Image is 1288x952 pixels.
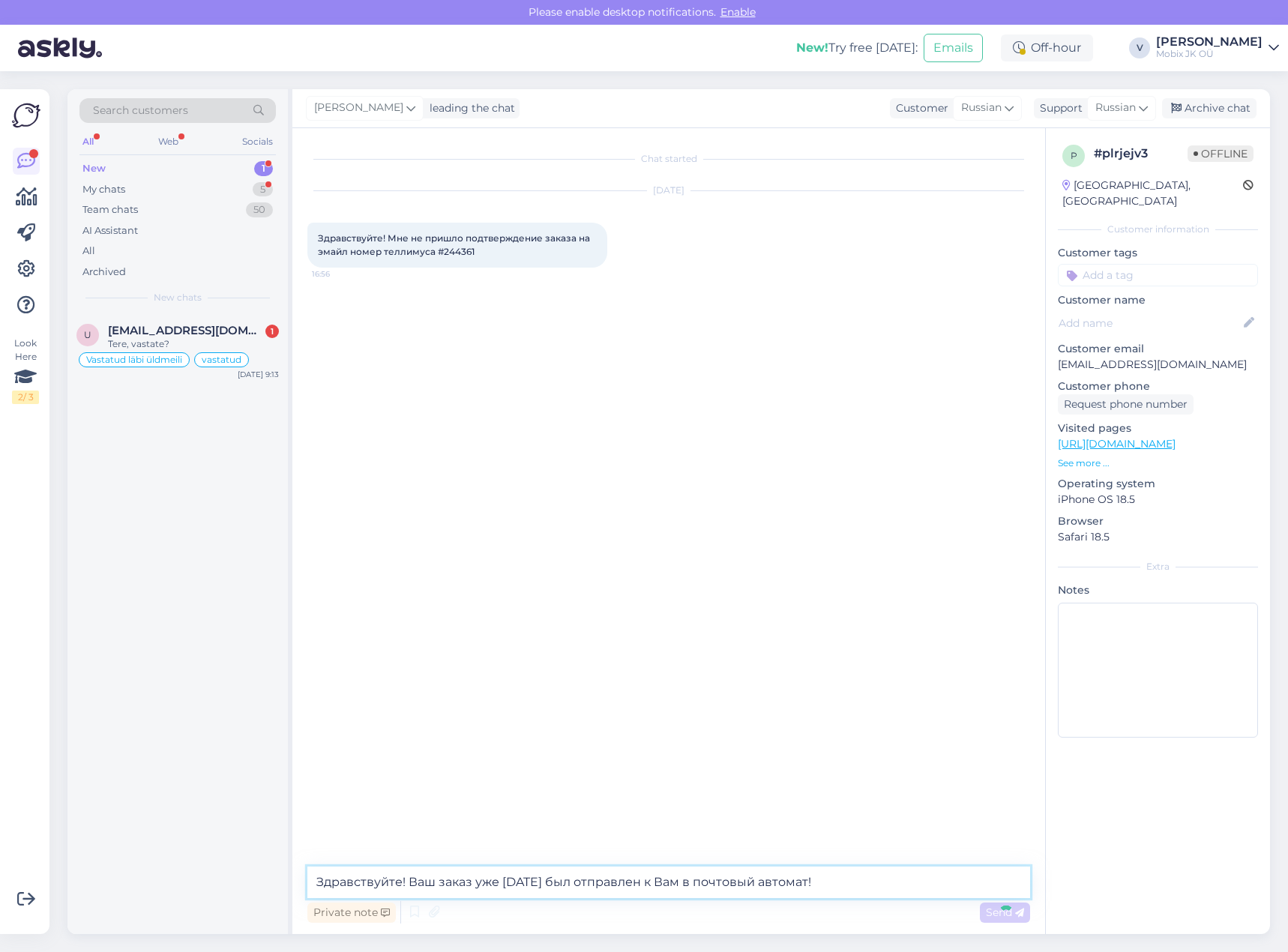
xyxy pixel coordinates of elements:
[1058,582,1258,598] p: Notes
[1094,145,1188,163] div: # plrjejv3
[265,325,279,338] div: 1
[1058,560,1258,573] div: Extra
[1058,379,1258,394] p: Customer phone
[1058,457,1258,470] p: See more ...
[1059,315,1241,331] input: Add name
[1058,341,1258,357] p: Customer email
[1058,476,1258,492] p: Operating system
[82,202,138,217] div: Team chats
[1188,145,1254,162] span: Offline
[1058,437,1176,451] a: [URL][DOMAIN_NAME]
[93,103,188,118] span: Search customers
[1034,100,1083,116] div: Support
[84,329,91,340] span: u
[79,132,97,151] div: All
[202,355,241,364] span: vastatud
[238,369,279,380] div: [DATE] 9:13
[424,100,515,116] div: leading the chat
[1162,98,1257,118] div: Archive chat
[82,223,138,238] div: AI Assistant
[1058,245,1258,261] p: Customer tags
[961,100,1002,116] span: Russian
[307,184,1030,197] div: [DATE]
[318,232,592,257] span: Здравствуйте! Мне не пришло подтверждение заказа на эмайл номер теллимуса #244361
[1156,36,1263,48] div: [PERSON_NAME]
[1058,421,1258,436] p: Visited pages
[796,40,828,55] b: New!
[1095,100,1136,116] span: Russian
[890,100,948,116] div: Customer
[12,101,40,130] img: Askly Logo
[154,291,202,304] span: New chats
[1001,34,1093,61] div: Off-hour
[1156,36,1279,60] a: [PERSON_NAME]Mobix JK OÜ
[1058,529,1258,545] p: Safari 18.5
[108,324,264,337] span: uku.ojasalu@gmail.com
[1058,394,1194,415] div: Request phone number
[1058,292,1258,308] p: Customer name
[1062,178,1243,209] div: [GEOGRAPHIC_DATA], [GEOGRAPHIC_DATA]
[12,391,39,404] div: 2 / 3
[82,161,106,176] div: New
[307,152,1030,166] div: Chat started
[1058,223,1258,236] div: Customer information
[108,337,279,351] div: Tere, vastate?
[1071,150,1077,161] span: p
[1058,357,1258,373] p: [EMAIL_ADDRESS][DOMAIN_NAME]
[716,5,760,19] span: Enable
[253,182,273,197] div: 5
[1058,492,1258,507] p: iPhone OS 18.5
[82,244,95,259] div: All
[82,265,126,280] div: Archived
[312,268,368,280] span: 16:56
[246,202,273,217] div: 50
[1156,48,1263,60] div: Mobix JK OÜ
[924,34,983,62] button: Emails
[314,100,403,116] span: [PERSON_NAME]
[1129,37,1150,58] div: V
[254,161,273,176] div: 1
[86,355,182,364] span: Vastatud läbi üldmeili
[796,39,918,57] div: Try free [DATE]:
[12,337,39,404] div: Look Here
[1058,264,1258,286] input: Add a tag
[239,132,276,151] div: Socials
[155,132,181,151] div: Web
[1058,513,1258,529] p: Browser
[82,182,125,197] div: My chats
